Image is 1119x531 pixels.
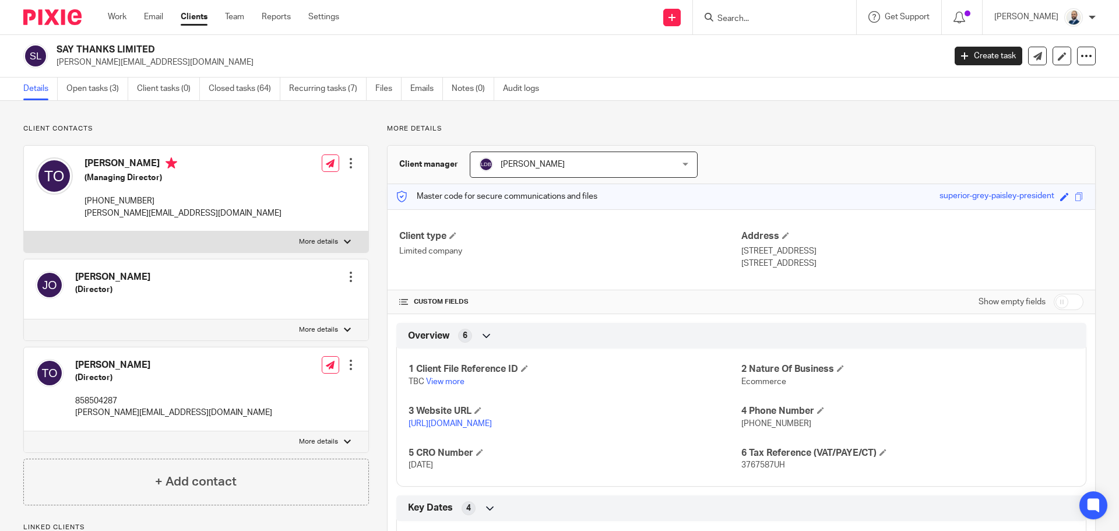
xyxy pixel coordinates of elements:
[466,502,471,514] span: 4
[387,124,1096,133] p: More details
[501,160,565,168] span: [PERSON_NAME]
[1064,8,1083,27] img: Mark%20LI%20profiler.png
[36,359,64,387] img: svg%3E
[57,57,937,68] p: [PERSON_NAME][EMAIL_ADDRESS][DOMAIN_NAME]
[399,159,458,170] h3: Client manager
[503,78,548,100] a: Audit logs
[75,359,272,371] h4: [PERSON_NAME]
[75,395,272,407] p: 858504287
[299,325,338,335] p: More details
[410,78,443,100] a: Emails
[299,237,338,247] p: More details
[23,78,58,100] a: Details
[409,405,741,417] h4: 3 Website URL
[225,11,244,23] a: Team
[399,297,741,307] h4: CUSTOM FIELDS
[375,78,402,100] a: Files
[408,502,453,514] span: Key Dates
[885,13,930,21] span: Get Support
[452,78,494,100] a: Notes (0)
[75,407,272,419] p: [PERSON_NAME][EMAIL_ADDRESS][DOMAIN_NAME]
[741,447,1074,459] h4: 6 Tax Reference (VAT/PAYE/CT)
[299,437,338,446] p: More details
[289,78,367,100] a: Recurring tasks (7)
[308,11,339,23] a: Settings
[108,11,126,23] a: Work
[85,195,281,207] p: [PHONE_NUMBER]
[955,47,1022,65] a: Create task
[75,284,150,296] h5: (Director)
[396,191,597,202] p: Master code for secure communications and files
[463,330,467,342] span: 6
[85,172,281,184] h5: (Managing Director)
[409,420,492,428] a: [URL][DOMAIN_NAME]
[994,11,1058,23] p: [PERSON_NAME]
[144,11,163,23] a: Email
[399,245,741,257] p: Limited company
[408,330,449,342] span: Overview
[741,230,1083,242] h4: Address
[399,230,741,242] h4: Client type
[75,372,272,384] h5: (Director)
[741,363,1074,375] h4: 2 Nature Of Business
[741,461,785,469] span: 3767587UH
[181,11,207,23] a: Clients
[939,190,1054,203] div: superior-grey-paisley-president
[85,208,281,219] p: [PERSON_NAME][EMAIL_ADDRESS][DOMAIN_NAME]
[741,405,1074,417] h4: 4 Phone Number
[209,78,280,100] a: Closed tasks (64)
[741,245,1083,257] p: [STREET_ADDRESS]
[23,44,48,68] img: svg%3E
[409,363,741,375] h4: 1 Client File Reference ID
[409,378,424,386] span: TBC
[409,447,741,459] h4: 5 CRO Number
[166,157,177,169] i: Primary
[137,78,200,100] a: Client tasks (0)
[409,461,433,469] span: [DATE]
[36,157,73,195] img: svg%3E
[23,124,369,133] p: Client contacts
[155,473,237,491] h4: + Add contact
[36,271,64,299] img: svg%3E
[741,258,1083,269] p: [STREET_ADDRESS]
[426,378,465,386] a: View more
[262,11,291,23] a: Reports
[75,271,150,283] h4: [PERSON_NAME]
[23,9,82,25] img: Pixie
[741,378,786,386] span: Ecommerce
[57,44,761,56] h2: SAY THANKS LIMITED
[741,420,811,428] span: [PHONE_NUMBER]
[716,14,821,24] input: Search
[979,296,1046,308] label: Show empty fields
[479,157,493,171] img: svg%3E
[85,157,281,172] h4: [PERSON_NAME]
[66,78,128,100] a: Open tasks (3)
